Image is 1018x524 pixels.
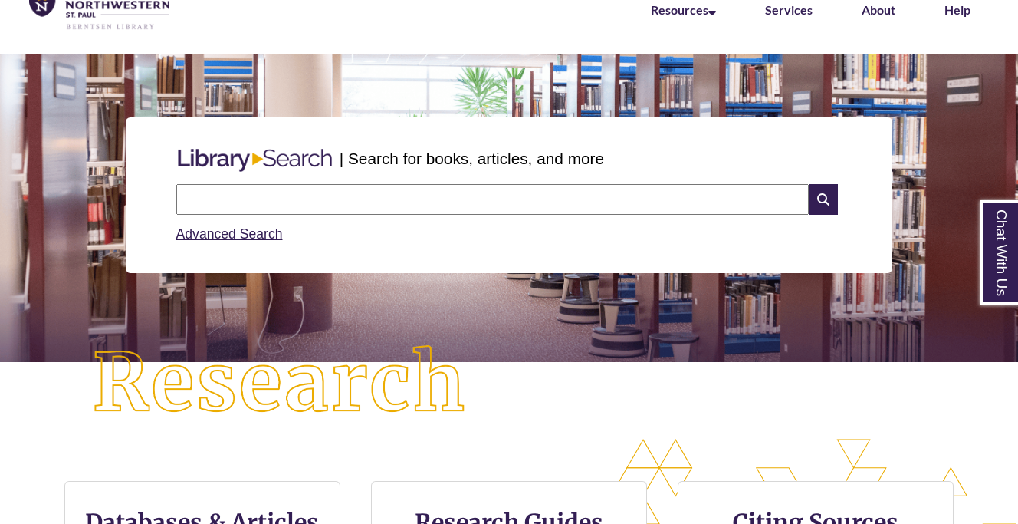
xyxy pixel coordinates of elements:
img: Libary Search [170,143,340,178]
a: Help [944,2,970,17]
a: Services [765,2,813,17]
a: Advanced Search [176,226,283,242]
a: Resources [651,2,716,17]
a: About [862,2,895,17]
i: Search [809,184,838,215]
p: | Search for books, articles, and more [340,147,604,170]
img: Research [51,304,509,463]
